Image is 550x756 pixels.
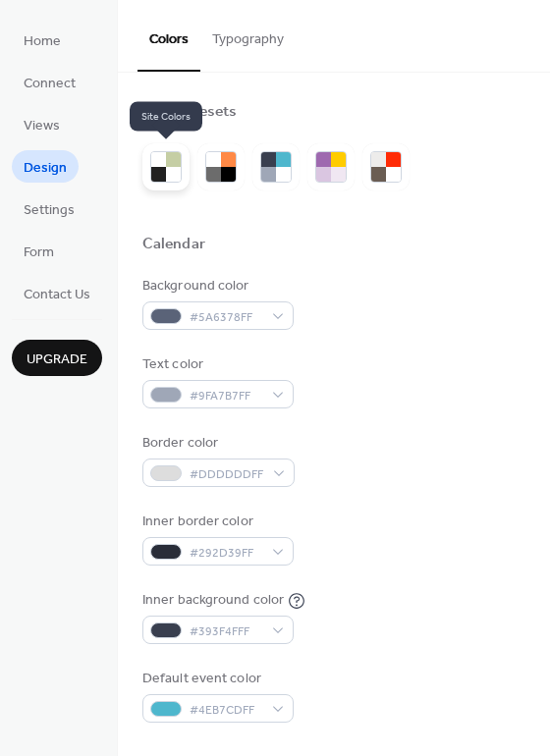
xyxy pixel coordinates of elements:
div: Text color [142,354,290,375]
div: Border color [142,433,291,454]
span: Settings [24,200,75,221]
div: Calendar [142,235,205,255]
div: Inner border color [142,512,290,532]
span: Upgrade [27,350,87,370]
span: #4EB7CDFF [190,700,262,721]
span: Views [24,116,60,136]
span: #292D39FF [190,543,262,564]
span: #DDDDDDFF [190,464,263,485]
a: Contact Us [12,277,102,309]
span: Site Colors [130,102,202,132]
button: Upgrade [12,340,102,376]
a: Home [12,24,73,56]
span: Connect [24,74,76,94]
span: #5A6378FF [190,307,262,328]
a: Form [12,235,66,267]
span: Home [24,31,61,52]
a: Views [12,108,72,140]
div: Background color [142,276,290,297]
div: Default event color [142,669,290,689]
a: Connect [12,66,87,98]
span: Contact Us [24,285,90,305]
span: #9FA7B7FF [190,386,262,406]
span: #393F4FFF [190,621,262,642]
div: Inner background color [142,590,284,611]
span: Form [24,243,54,263]
a: Settings [12,192,86,225]
a: Design [12,150,79,183]
span: Design [24,158,67,179]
